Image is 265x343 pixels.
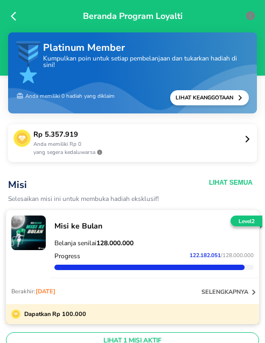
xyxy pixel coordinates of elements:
[83,10,183,67] p: Beranda Program Loyalti
[201,288,248,296] p: selengkapnya
[11,216,46,250] img: mission-21542
[228,218,264,226] p: Level 2
[36,287,55,295] span: [DATE]
[43,55,249,68] p: Kumpulkan poin untuk setiap pembelanjaan dan tukarkan hadiah di sini!
[54,221,254,231] p: Misi ke Bulan
[8,178,191,191] p: Misi
[16,90,115,105] p: Anda memiliki 0 hadiah yang diklaim
[176,94,237,102] p: Lihat Keanggotaan
[201,287,259,298] button: selengkapnya
[54,252,80,260] p: Progress
[20,310,86,319] p: Dapatkan Rp 100.000
[8,196,191,203] p: Selesaikan misi ini untuk membuka hadiah eksklusif!
[190,252,221,259] span: 122.182.051
[33,149,243,157] p: yang segera kedaluwarsa
[209,178,253,187] button: Lihat Semua
[43,41,249,55] p: Platinum Member
[11,287,55,295] p: Berakhir:
[33,140,243,149] p: Anda memiliki Rp 0
[54,239,134,247] span: Belanja senilai
[33,130,243,140] p: Rp 5.357.919
[221,252,254,259] span: / 128.000.000
[96,239,134,247] strong: 128.000.000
